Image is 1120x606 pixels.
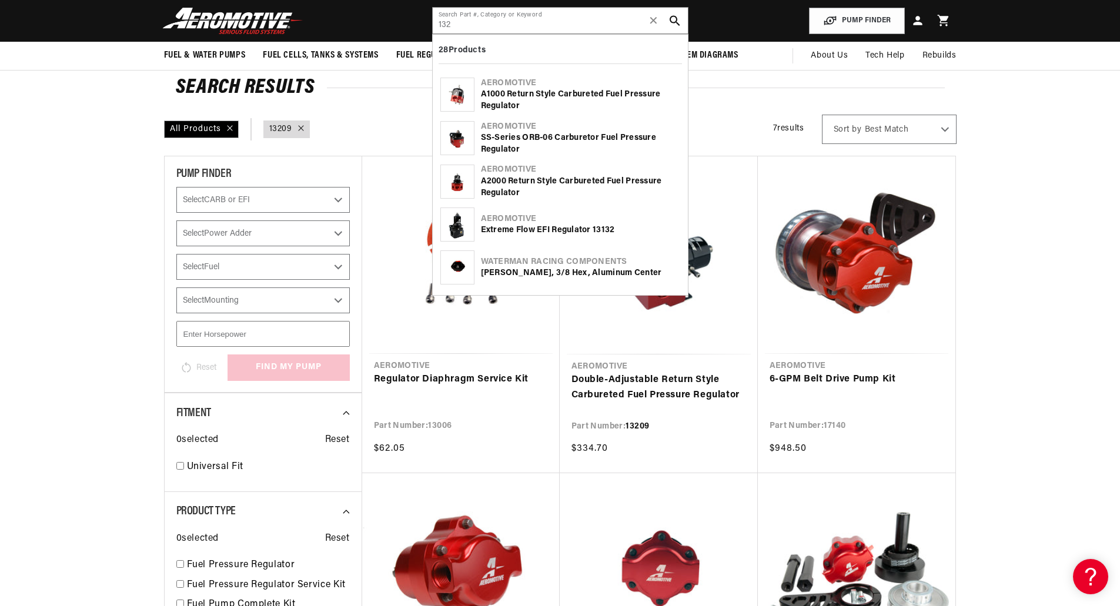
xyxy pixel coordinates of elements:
span: System Diagrams [669,49,738,62]
a: 13209 [269,123,292,136]
span: About Us [811,51,848,60]
span: ✕ [648,11,659,30]
div: Aeromotive [481,121,680,133]
h2: Search Results [176,79,945,98]
div: All Products [164,120,239,138]
span: PUMP FINDER [176,168,232,180]
select: Fuel [176,254,350,280]
a: Double-Adjustable Return Style Carbureted Fuel Pressure Regulator [571,373,746,403]
button: search button [662,8,688,34]
img: Aeromotive [159,7,306,35]
span: Fuel Cells, Tanks & Systems [263,49,378,62]
div: Aeromotive [481,213,680,225]
img: A2000 Return Style Carbureted Fuel Pressure Regulator [446,165,469,198]
b: 28 Products [439,46,486,55]
select: Sort by [822,115,957,144]
div: SS-Series ORB-06 Carburetor Fuel Pressure Regulator [481,132,680,155]
div: A2000 Return Style Carbureted Fuel Pressure Regulator [481,176,680,199]
div: Waterman Racing Components [481,256,680,268]
div: Aeromotive [481,164,680,176]
span: Fuel & Water Pumps [164,49,246,62]
select: Mounting [176,287,350,313]
a: Fuel Pressure Regulator Service Kit [187,578,350,593]
a: Regulator Diaphragm Service Kit [374,372,548,387]
img: A1000 Return Style Carbureted Fuel Pressure Regulator [441,81,474,108]
span: Reset [325,433,350,448]
select: CARB or EFI [176,187,350,213]
img: Lil Bertha Pump, 3/8 Hex, Aluminum Center [441,251,474,284]
input: Search by Part Number, Category or Keyword [433,8,688,34]
button: PUMP FINDER [809,8,905,34]
summary: Fuel & Water Pumps [155,42,255,69]
span: Tech Help [865,49,904,62]
div: [PERSON_NAME], 3/8 Hex, Aluminum Center [481,267,680,279]
span: Sort by [834,124,862,136]
span: Product Type [176,505,236,517]
div: Aeromotive [481,78,680,89]
b: 132 [601,226,615,235]
input: Enter Horsepower [176,321,350,347]
span: Fitment [176,407,211,419]
select: Power Adder [176,220,350,246]
a: 6-GPM Belt Drive Pump Kit [770,372,944,387]
span: 7 results [773,124,804,133]
summary: Rebuilds [914,42,965,70]
summary: System Diagrams [660,42,747,69]
span: Fuel Regulators [396,49,465,62]
img: SS-Series ORB-06 Carburetor Fuel Pressure Regulator [441,127,474,149]
span: 0 selected [176,433,219,448]
div: A1000 Return Style Carbureted Fuel Pressure Regulator [481,89,680,112]
summary: Fuel Cells, Tanks & Systems [254,42,387,69]
div: Extreme Flow EFI Regulator 13 [481,225,680,236]
span: 0 selected [176,531,219,547]
img: Extreme Flow EFI Regulator 13132 [446,208,469,241]
span: Rebuilds [922,49,957,62]
summary: Tech Help [857,42,913,70]
a: Fuel Pressure Regulator [187,558,350,573]
span: Reset [325,531,350,547]
a: About Us [802,42,857,70]
a: Universal Fit [187,460,350,475]
summary: Fuel Regulators [387,42,474,69]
